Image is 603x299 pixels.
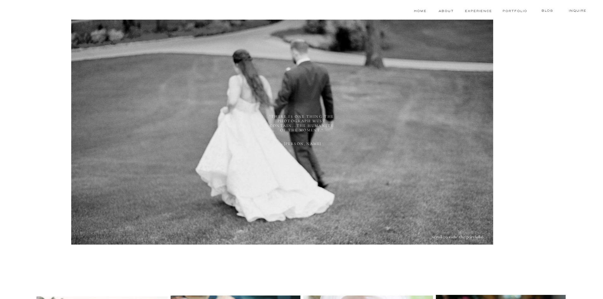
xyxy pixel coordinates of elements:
a: experience [464,9,493,14]
a: About [439,9,453,14]
a: Inquire [567,8,589,13]
a: Portfolio [503,9,526,14]
h1: scroll to view the portfolio [421,234,495,242]
h2: "there is one thing the photograph must contain...the humanity of the moment." -[PERSON_NAME] [269,114,335,150]
a: blog [535,8,560,13]
a: Home [413,9,427,14]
